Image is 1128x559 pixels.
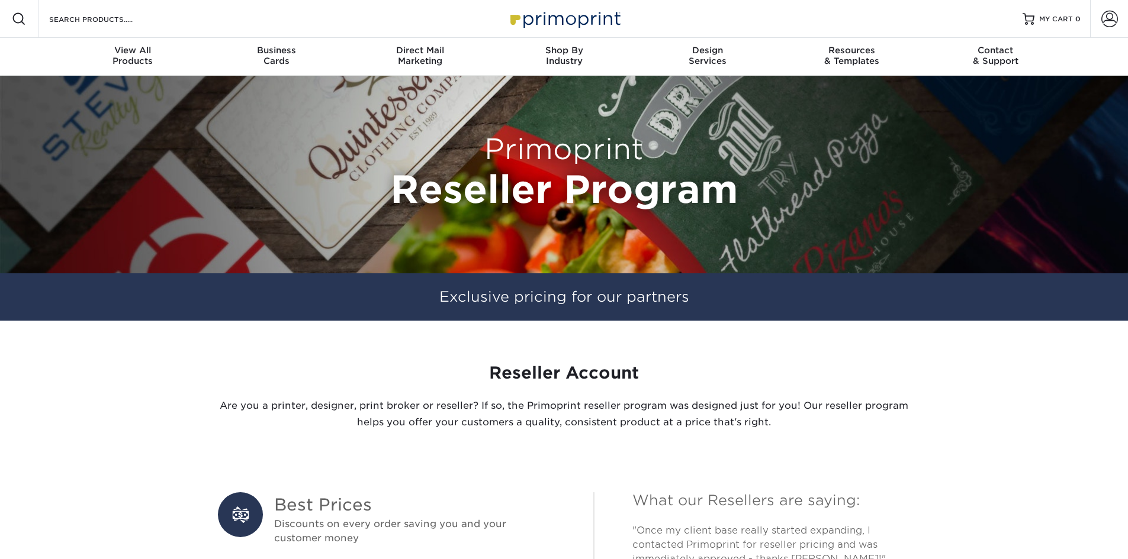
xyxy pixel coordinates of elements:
span: Direct Mail [348,45,492,56]
span: Business [204,45,348,56]
a: BusinessCards [204,38,348,76]
a: Shop ByIndustry [492,38,636,76]
div: Services [636,45,780,66]
img: Primoprint [505,6,624,31]
span: Resources [780,45,924,56]
span: View All [61,45,205,56]
span: 0 [1075,15,1081,23]
div: & Support [924,45,1068,66]
h3: Reseller Account [218,363,911,383]
div: Products [61,45,205,66]
a: Contact& Support [924,38,1068,76]
div: & Templates [780,45,924,66]
span: Best Prices [274,492,555,517]
div: Industry [492,45,636,66]
h4: What our Resellers are saying: [632,492,911,509]
div: Marketing [348,45,492,66]
a: Direct MailMarketing [348,38,492,76]
a: DesignServices [636,38,780,76]
span: Contact [924,45,1068,56]
a: Resources& Templates [780,38,924,76]
p: Are you a printer, designer, print broker or reseller? If so, the Primoprint reseller program was... [218,398,911,431]
div: Exclusive pricing for our partners [209,273,920,321]
a: View AllProducts [61,38,205,76]
li: Discounts on every order saving you and your customer money [218,492,555,545]
span: Shop By [492,45,636,56]
input: SEARCH PRODUCTS..... [48,12,163,26]
div: Cards [204,45,348,66]
h1: Reseller Program [218,167,911,212]
h2: Primoprint [218,133,911,167]
span: Design [636,45,780,56]
span: MY CART [1039,14,1073,24]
